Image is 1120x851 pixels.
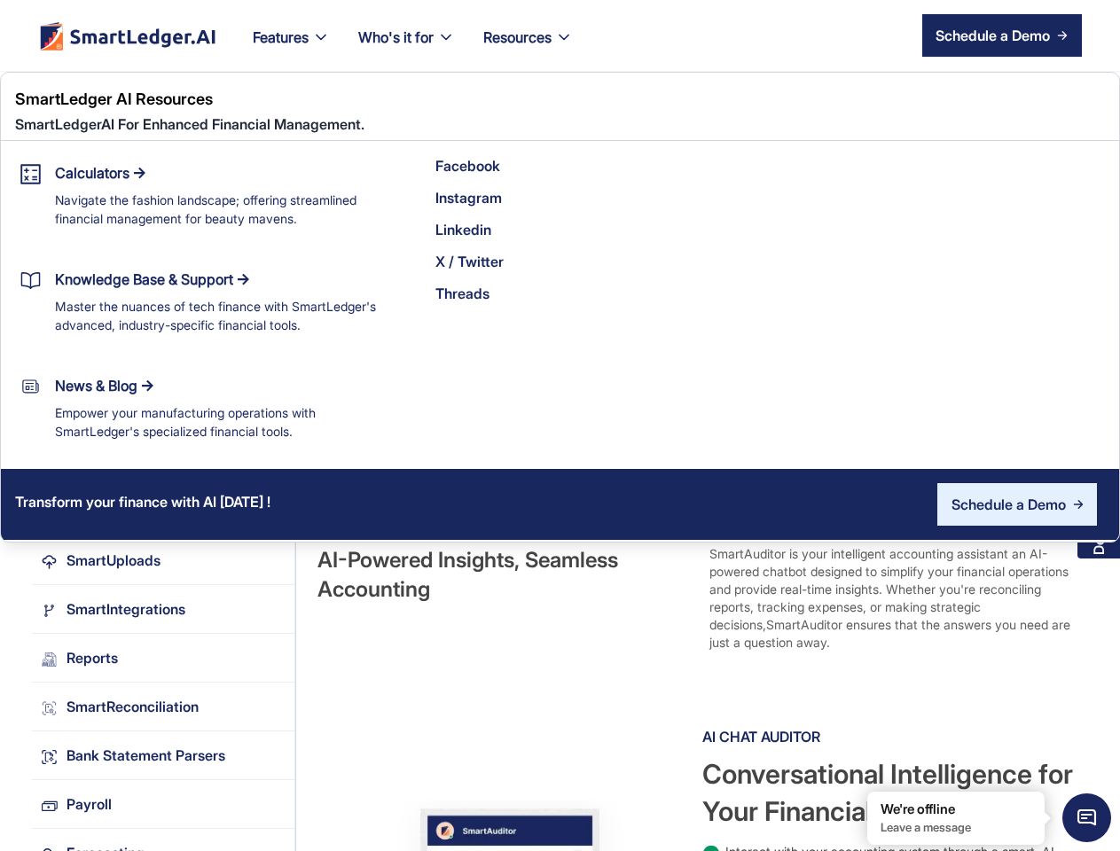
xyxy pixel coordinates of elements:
a: Threads [418,277,627,309]
span: Chat Widget [1062,793,1111,842]
div: Who's it for [358,25,434,50]
div: We're offline [881,800,1031,818]
div: Reports [67,646,118,670]
div: Transform your finance with AI [DATE] ! [1,475,285,535]
div: Linkedin [435,217,491,242]
div: SmartReconciliation [67,695,199,719]
img: footer logo [38,21,217,51]
a: Bank Statement ParsersArrow Right Blue [32,731,294,780]
a: SmartIntegrationsArrow Right Blue [32,585,294,634]
a: Facebook [418,150,627,182]
a: PayrollArrow Right Blue [32,780,294,829]
a: X / Twitter [418,246,627,277]
div: Conversational Intelligence for Your Financial Data [702,755,1088,830]
div: Knowledge Base & Support [55,267,233,292]
a: Schedule a Demo [922,14,1082,57]
div: Instagram [435,185,502,210]
div: Navigate the fashion landscape; offering streamlined financial management for beauty mavens. [55,191,389,228]
div: SmartUploads [67,549,161,573]
a: home [38,21,217,51]
div: Payroll [67,792,112,816]
p: Leave a message [881,820,1031,835]
a: Schedule a Demo [937,483,1097,526]
div: AI-Powered Insights, Seamless Accounting [317,545,696,652]
div: Empower your manufacturing operations with SmartLedger's specialized financial tools. [55,403,389,441]
a: Instagram [418,182,627,214]
div: Features [239,25,344,71]
div: Threads [435,281,490,306]
a: SmartReconciliationArrow Right Blue [32,683,294,731]
a: SmartUploadsArrow Right Blue [32,536,294,585]
div: SmartLedger AI Resources [15,87,1119,112]
div: Features [253,25,309,50]
div: SmartLedgerAI For Enhanced Financial Management. [15,112,1119,140]
a: CalculatorsNavigate the fashion landscape; offering streamlined financial management for beauty m... [10,150,400,256]
div: Resources [483,25,552,50]
div: Schedule a Demo [952,494,1066,515]
div: Schedule a Demo [936,25,1050,46]
div: News & Blog [55,373,137,398]
img: Arrow Right Blue [277,652,287,662]
img: Arrow Right Blue [277,700,287,711]
a: Knowledge Base & SupportMaster the nuances of tech finance with SmartLedger's advanced, industry-... [10,256,400,363]
img: Arrow Right Blue [277,749,287,760]
div: SmartAuditor is your intelligent accounting assistant an AI-powered chatbot designed to simplify ... [709,545,1088,652]
div: Bank Statement Parsers [67,744,225,768]
div: AI Chat Auditor [702,722,1088,751]
div: Who's it for [344,25,469,71]
div: SmartIntegrations [67,597,185,621]
img: Arrow Right Blue [277,554,287,565]
a: News & BlogEmpower your manufacturing operations with SmartLedger's specialized financial tools. [10,363,400,469]
img: Arrow Right Blue [1073,499,1084,510]
img: Arrow Right Blue [277,603,287,613]
div: Master the nuances of tech finance with SmartLedger's advanced, industry-specific financial tools. [55,297,389,334]
a: Linkedin [418,214,627,246]
a: ReportsArrow Right Blue [32,634,294,683]
div: Calculators [55,160,129,185]
div: Facebook [435,153,500,178]
img: Arrow Right Blue [277,798,287,808]
div: Resources [469,25,587,71]
img: arrow right icon [1057,30,1068,41]
div: X / Twitter [435,249,504,274]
